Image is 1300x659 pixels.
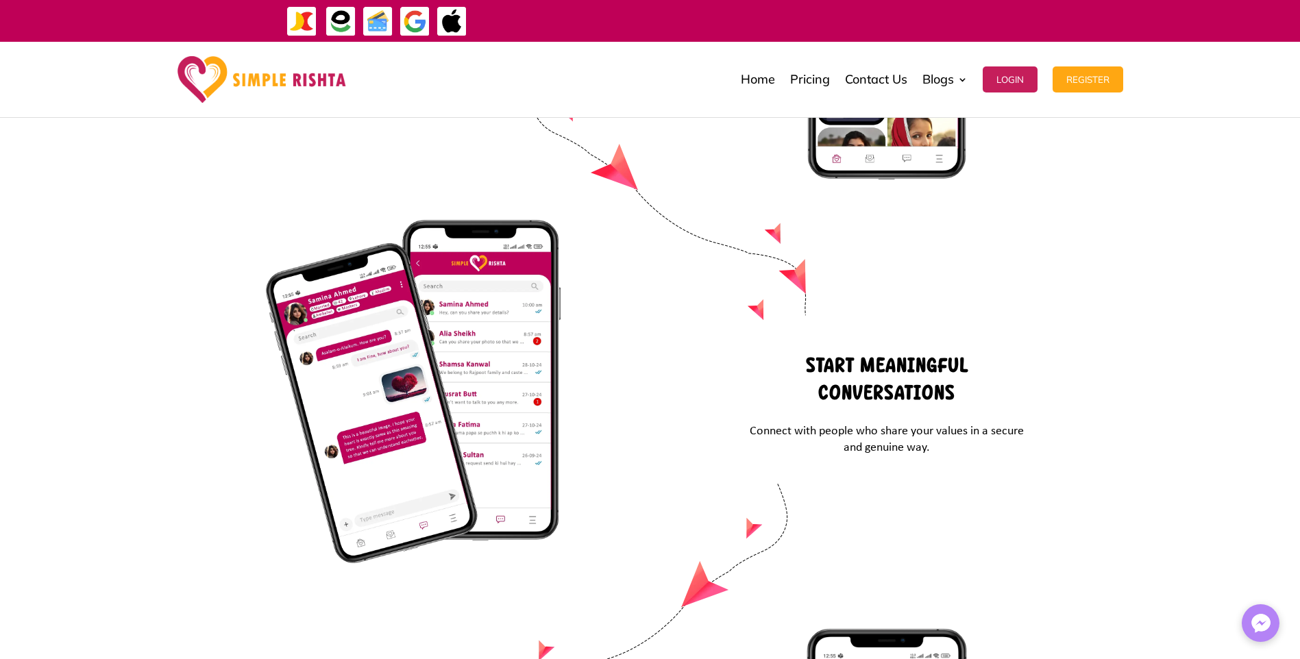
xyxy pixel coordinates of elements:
[531,66,807,321] img: Arow 2
[790,45,830,114] a: Pricing
[400,6,430,37] img: GooglePay-icon
[741,45,775,114] a: Home
[1053,45,1123,114] a: Register
[806,353,968,404] strong: Start Meaningful Conversations
[266,220,561,563] img: Start-Meaningful-Conversations
[326,6,356,37] img: EasyPaisa-icon
[1247,610,1275,637] img: Messenger
[1053,66,1123,92] button: Register
[363,6,393,37] img: Credit Cards
[983,66,1038,92] button: Login
[437,6,467,37] img: ApplePay-icon
[983,45,1038,114] a: Login
[286,6,317,37] img: JazzCash-icon
[922,45,968,114] a: Blogs
[750,425,1024,454] span: Connect with people who share your values in a secure and genuine way.
[845,45,907,114] a: Contact Us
